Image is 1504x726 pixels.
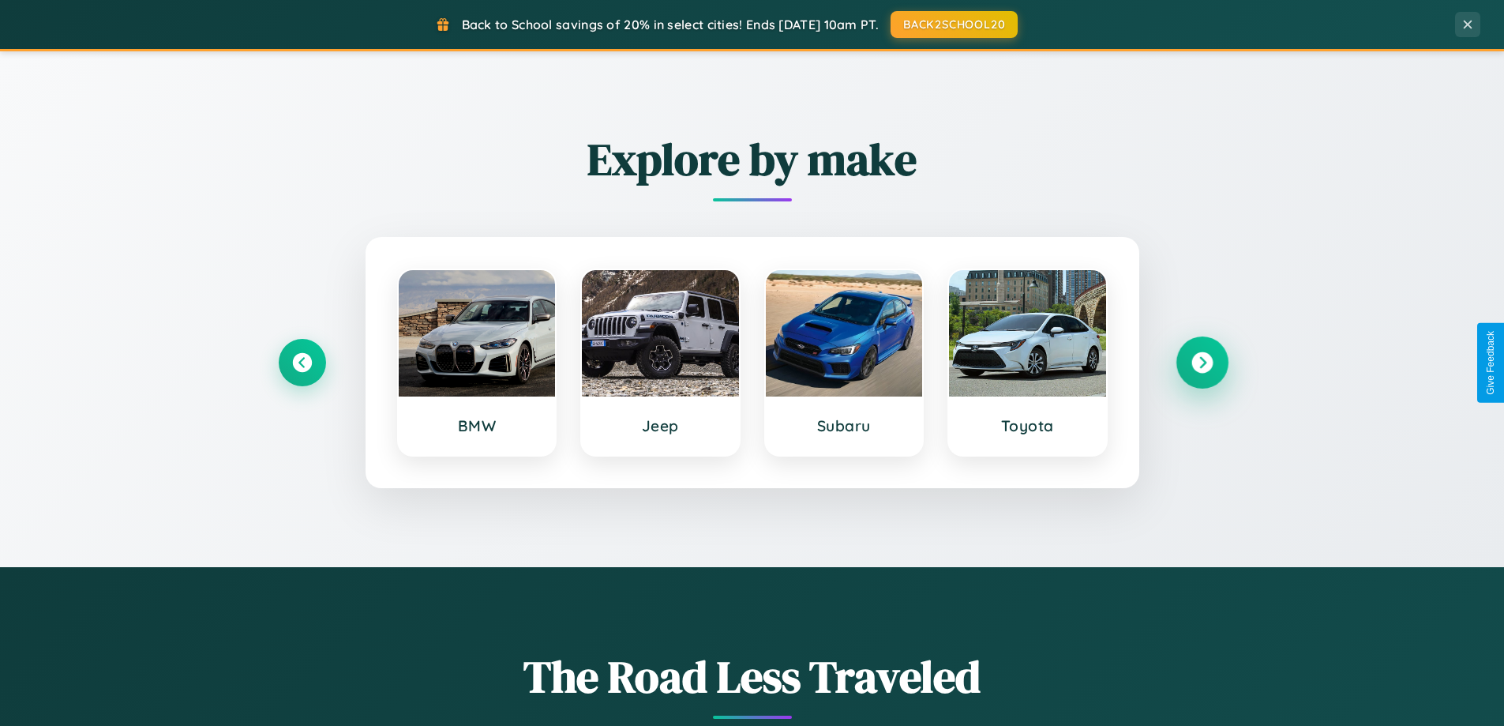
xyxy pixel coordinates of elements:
[279,646,1226,707] h1: The Road Less Traveled
[414,416,540,435] h3: BMW
[1485,331,1496,395] div: Give Feedback
[462,17,879,32] span: Back to School savings of 20% in select cities! Ends [DATE] 10am PT.
[782,416,907,435] h3: Subaru
[598,416,723,435] h3: Jeep
[891,11,1018,38] button: BACK2SCHOOL20
[965,416,1090,435] h3: Toyota
[279,129,1226,190] h2: Explore by make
